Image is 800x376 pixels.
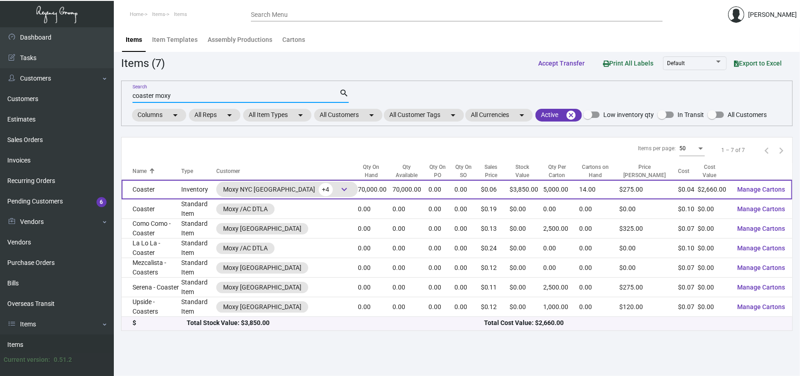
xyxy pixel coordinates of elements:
[393,219,428,239] td: 0.00
[737,244,785,252] span: Manage Cartons
[730,220,792,237] button: Manage Cartons
[481,258,510,278] td: $0.12
[455,278,481,297] td: 0.00
[393,239,428,258] td: 0.00
[358,199,392,219] td: 0.00
[126,35,142,45] div: Items
[122,258,181,278] td: Mezcalista - Coasters
[620,180,678,199] td: $275.00
[579,258,620,278] td: 0.00
[678,258,698,278] td: $0.07
[728,6,744,23] img: admin@bootstrapmaster.com
[428,258,455,278] td: 0.00
[393,278,428,297] td: 0.00
[698,163,730,179] div: Cost Value
[393,163,428,179] div: Qty Available
[174,11,187,17] span: Items
[620,163,678,179] div: Price [PERSON_NAME]
[295,110,306,121] mat-icon: arrow_drop_down
[122,278,181,297] td: Serena - Coaster
[620,258,678,278] td: $0.00
[455,297,481,317] td: 0.00
[535,109,582,122] mat-chip: Active
[481,219,510,239] td: $0.13
[122,297,181,317] td: Upside - Coasters
[181,167,193,175] div: Type
[223,283,301,292] div: Moxy [GEOGRAPHIC_DATA]
[543,163,579,179] div: Qty Per Carton
[510,199,543,219] td: $0.00
[579,219,620,239] td: 0.00
[132,167,147,175] div: Name
[122,239,181,258] td: La Lo La - Coaster
[730,240,792,256] button: Manage Cartons
[620,278,678,297] td: $275.00
[698,258,730,278] td: $0.00
[358,297,392,317] td: 0.00
[393,163,420,179] div: Qty Available
[667,60,685,66] span: Default
[603,60,653,67] span: Print All Labels
[543,297,579,317] td: 1,000.00
[455,199,481,219] td: 0.00
[737,205,785,213] span: Manage Cartons
[543,199,579,219] td: 0.00
[481,297,510,317] td: $0.12
[620,297,678,317] td: $120.00
[484,318,781,328] div: Total Cost Value: $2,660.00
[448,110,459,121] mat-icon: arrow_drop_down
[596,55,661,71] button: Print All Labels
[224,110,235,121] mat-icon: arrow_drop_down
[121,55,165,71] div: Items (7)
[181,239,216,258] td: Standard Item
[678,109,704,120] span: In Transit
[339,184,350,195] span: keyboard_arrow_down
[455,163,481,179] div: Qty On SO
[428,297,455,317] td: 0.00
[566,110,576,121] mat-icon: cancel
[481,163,510,179] div: Sales Price
[223,224,301,234] div: Moxy [GEOGRAPHIC_DATA]
[698,297,730,317] td: $0.00
[543,180,579,199] td: 5,000.00
[358,180,392,199] td: 70,000.00
[510,180,543,199] td: $3,850.00
[481,163,502,179] div: Sales Price
[243,109,311,122] mat-chip: All Item Types
[679,146,705,152] mat-select: Items per page:
[510,163,535,179] div: Stock Value
[737,225,785,232] span: Manage Cartons
[543,163,571,179] div: Qty Per Carton
[727,55,789,71] button: Export to Excel
[510,258,543,278] td: $0.00
[223,244,268,253] div: Moxy /AC DTLA
[730,259,792,276] button: Manage Cartons
[181,297,216,317] td: Standard Item
[181,278,216,297] td: Standard Item
[737,186,785,193] span: Manage Cartons
[358,278,392,297] td: 0.00
[531,55,592,71] button: Accept Transfer
[579,239,620,258] td: 0.00
[187,318,484,328] div: Total Stock Value: $3,850.00
[481,278,510,297] td: $0.11
[678,219,698,239] td: $0.07
[678,278,698,297] td: $0.07
[620,239,678,258] td: $0.00
[737,303,785,310] span: Manage Cartons
[543,239,579,258] td: 0.00
[538,60,585,67] span: Accept Transfer
[54,355,72,365] div: 0.51.2
[748,10,797,20] div: [PERSON_NAME]
[170,110,181,121] mat-icon: arrow_drop_down
[620,219,678,239] td: $325.00
[543,219,579,239] td: 2,500.00
[358,258,392,278] td: 0.00
[730,201,792,217] button: Manage Cartons
[579,297,620,317] td: 0.00
[339,88,349,99] mat-icon: search
[510,297,543,317] td: $0.00
[698,239,730,258] td: $0.00
[698,180,730,199] td: $2,660.00
[132,318,187,328] div: $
